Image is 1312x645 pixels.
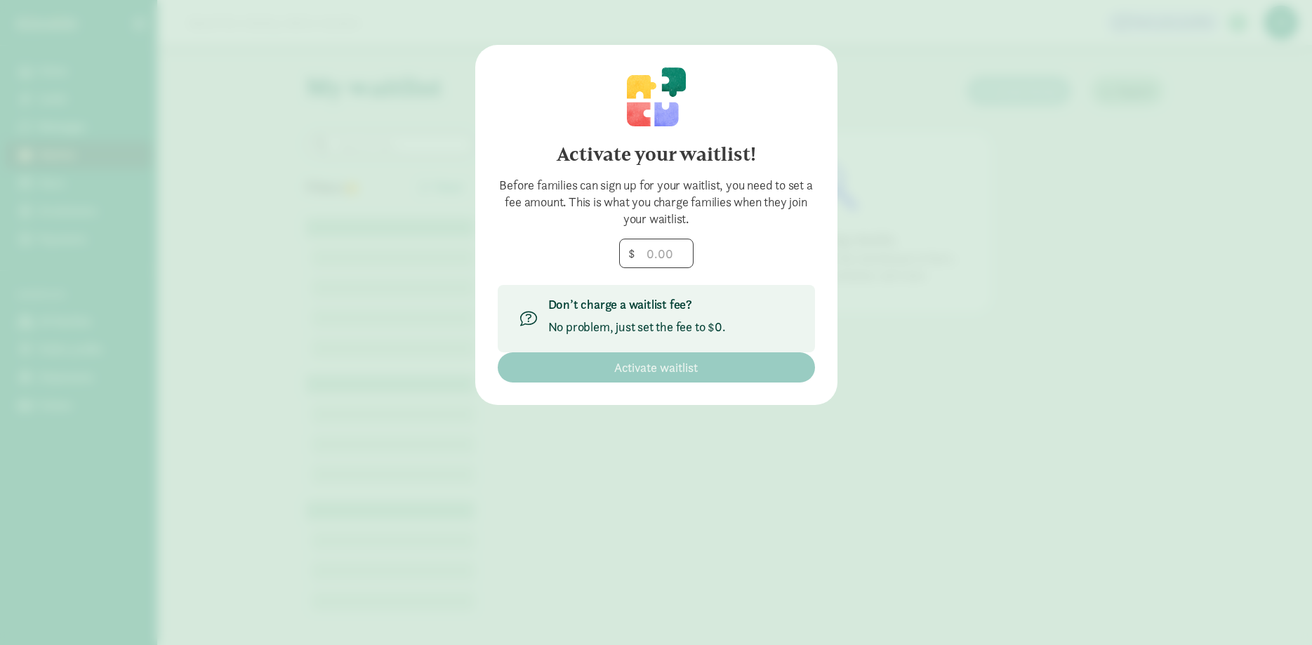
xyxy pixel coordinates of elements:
[498,177,815,227] div: Before families can sign up for your waitlist, you need to set a fee amount. This is what you cha...
[548,319,726,335] p: No problem, just set the fee to $0.
[620,239,693,267] input: 0.00
[498,143,815,166] h4: Activate your waitlist!
[498,352,815,383] button: Activate waitlist
[614,358,698,377] span: Activate waitlist
[548,296,726,313] p: Don’t charge a waitlist fee?
[627,67,686,126] img: illustration-puzzle.svg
